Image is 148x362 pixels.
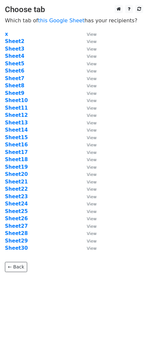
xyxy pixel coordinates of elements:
[5,164,28,170] strong: Sheet19
[80,179,97,185] a: View
[87,231,97,236] small: View
[5,135,28,140] a: Sheet15
[87,165,97,170] small: View
[80,157,97,162] a: View
[87,54,97,59] small: View
[87,224,97,229] small: View
[87,61,97,66] small: View
[38,17,84,24] a: this Google Sheet
[87,47,97,52] small: View
[5,179,28,185] a: Sheet21
[5,83,24,89] a: Sheet8
[87,83,97,88] small: View
[80,105,97,111] a: View
[5,127,28,133] a: Sheet14
[5,149,28,155] a: Sheet17
[80,223,97,229] a: View
[5,230,28,236] a: Sheet28
[80,208,97,214] a: View
[5,142,28,148] a: Sheet16
[5,201,28,207] a: Sheet24
[5,53,24,59] strong: Sheet4
[5,5,143,14] h3: Choose tab
[87,39,97,44] small: View
[5,68,24,74] a: Sheet6
[80,75,97,81] a: View
[80,245,97,251] a: View
[80,120,97,126] a: View
[87,209,97,214] small: View
[80,135,97,140] a: View
[5,112,28,118] a: Sheet12
[80,201,97,207] a: View
[80,97,97,103] a: View
[80,46,97,52] a: View
[5,75,24,81] a: Sheet7
[80,53,97,59] a: View
[80,142,97,148] a: View
[80,171,97,177] a: View
[80,230,97,236] a: View
[5,105,28,111] strong: Sheet11
[80,149,97,155] a: View
[5,38,24,44] a: Sheet2
[5,238,28,244] a: Sheet29
[87,180,97,184] small: View
[80,38,97,44] a: View
[80,127,97,133] a: View
[80,83,97,89] a: View
[5,90,24,96] strong: Sheet9
[87,128,97,133] small: View
[80,31,97,37] a: View
[80,194,97,200] a: View
[5,31,8,37] a: x
[5,186,28,192] a: Sheet22
[5,46,24,52] a: Sheet3
[80,164,97,170] a: View
[5,120,28,126] a: Sheet13
[5,262,27,272] a: ← Back
[87,91,97,96] small: View
[87,202,97,206] small: View
[5,223,28,229] a: Sheet27
[5,245,28,251] a: Sheet30
[80,90,97,96] a: View
[87,150,97,155] small: View
[80,68,97,74] a: View
[5,17,143,24] p: Which tab of has your recipients?
[5,171,28,177] a: Sheet20
[87,239,97,244] small: View
[87,194,97,199] small: View
[80,61,97,67] a: View
[5,157,28,162] strong: Sheet18
[5,194,28,200] strong: Sheet23
[5,216,28,222] a: Sheet26
[87,246,97,251] small: View
[87,135,97,140] small: View
[87,98,97,103] small: View
[87,120,97,125] small: View
[87,157,97,162] small: View
[87,32,97,37] small: View
[5,208,28,214] a: Sheet25
[5,97,28,103] a: Sheet10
